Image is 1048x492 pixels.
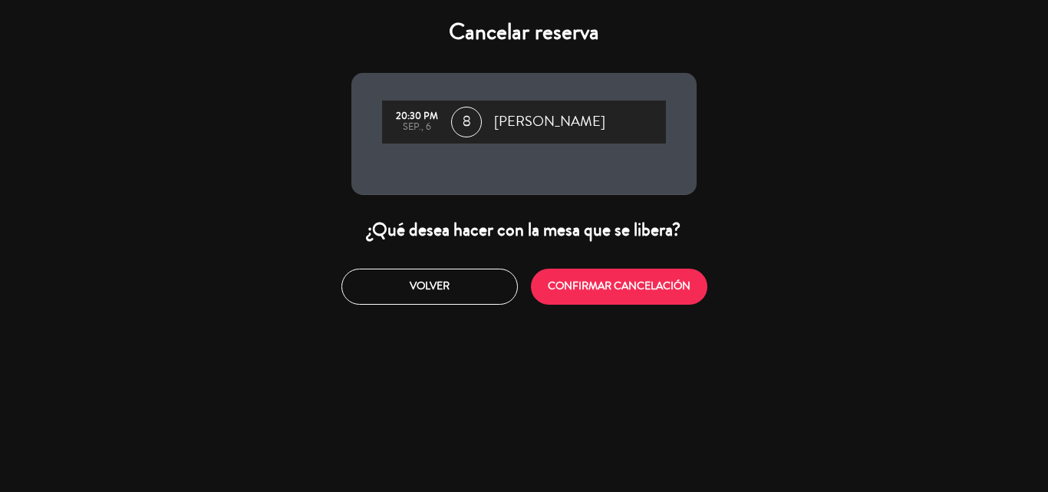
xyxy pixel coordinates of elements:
span: 8 [451,107,482,137]
div: 20:30 PM [390,111,443,122]
span: [PERSON_NAME] [494,111,605,134]
h4: Cancelar reserva [351,18,697,46]
button: Volver [341,269,518,305]
button: CONFIRMAR CANCELACIÓN [531,269,707,305]
div: ¿Qué desea hacer con la mesa que se libera? [351,218,697,242]
div: sep., 6 [390,122,443,133]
